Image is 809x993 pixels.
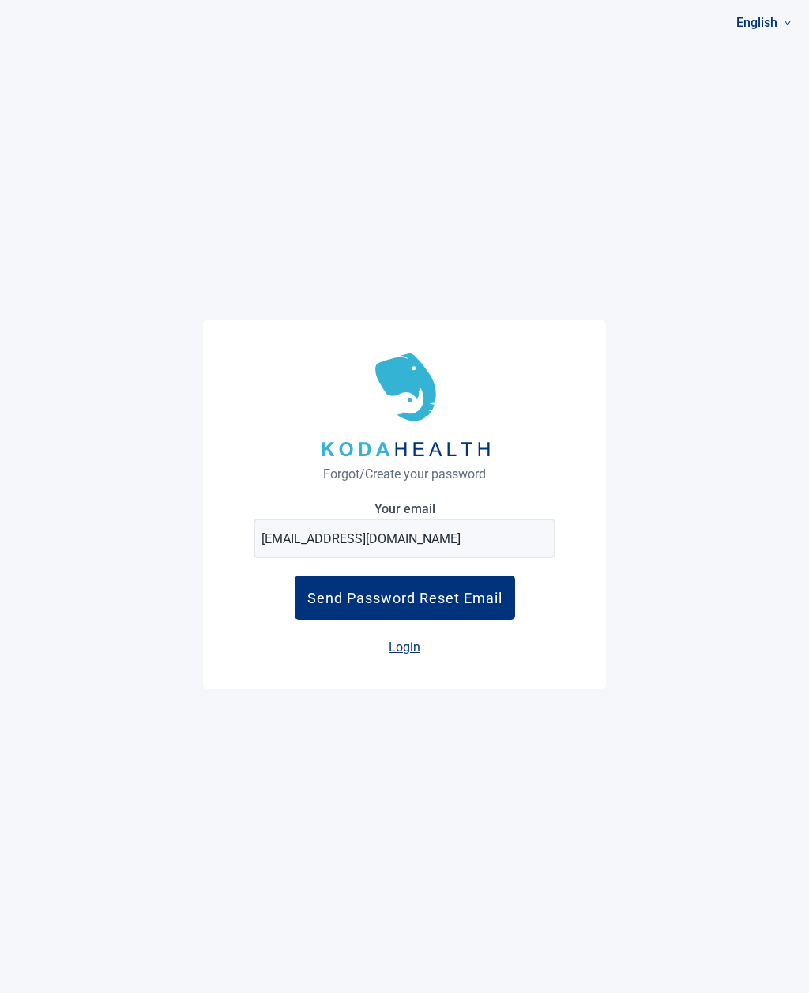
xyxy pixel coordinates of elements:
h1: Forgot/Create your password [269,464,540,484]
span: down [784,19,792,27]
button: Send Password Reset Email [295,576,515,620]
a: Current language: English [730,9,798,36]
div: Send Password Reset Email [307,590,502,606]
label: Your email [254,501,555,516]
a: Login [389,640,420,655]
